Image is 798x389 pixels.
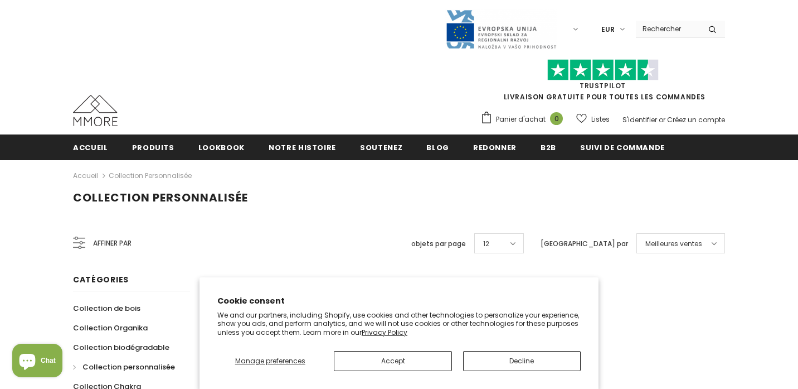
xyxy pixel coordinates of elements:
[480,64,725,102] span: LIVRAISON GRATUITE POUR TOUTES LES COMMANDES
[73,135,108,160] a: Accueil
[659,115,665,124] span: or
[269,135,336,160] a: Notre histoire
[73,318,148,338] a: Collection Organika
[73,357,175,377] a: Collection personnalisée
[73,95,118,126] img: Cas MMORE
[541,142,556,153] span: B2B
[217,311,581,337] p: We and our partners, including Shopify, use cookies and other technologies to personalize your ex...
[667,115,725,124] a: Créez un compte
[73,342,169,353] span: Collection biodégradable
[73,299,140,318] a: Collection de bois
[82,362,175,372] span: Collection personnalisée
[217,351,323,371] button: Manage preferences
[576,109,610,129] a: Listes
[445,24,557,33] a: Javni Razpis
[636,21,700,37] input: Search Site
[473,135,517,160] a: Redonner
[217,295,581,307] h2: Cookie consent
[541,135,556,160] a: B2B
[601,24,615,35] span: EUR
[334,351,451,371] button: Accept
[426,135,449,160] a: Blog
[132,135,174,160] a: Produits
[580,81,626,90] a: TrustPilot
[411,238,466,249] label: objets par page
[93,237,132,249] span: Affiner par
[645,238,702,249] span: Meilleures ventes
[550,112,563,125] span: 0
[591,114,610,125] span: Listes
[480,111,568,128] a: Panier d'achat 0
[360,135,402,160] a: soutenez
[109,171,192,180] a: Collection personnalisée
[73,303,140,314] span: Collection de bois
[360,142,402,153] span: soutenez
[73,323,148,333] span: Collection Organika
[622,115,657,124] a: S'identifier
[73,338,169,357] a: Collection biodégradable
[580,135,665,160] a: Suivi de commande
[547,59,659,81] img: Faites confiance aux étoiles pilotes
[580,142,665,153] span: Suivi de commande
[362,328,407,337] a: Privacy Policy
[473,142,517,153] span: Redonner
[483,238,489,249] span: 12
[463,351,581,371] button: Decline
[198,135,245,160] a: Lookbook
[198,142,245,153] span: Lookbook
[73,169,98,183] a: Accueil
[235,356,305,366] span: Manage preferences
[269,142,336,153] span: Notre histoire
[73,190,248,205] span: Collection personnalisée
[9,344,66,380] inbox-online-store-chat: Shopify online store chat
[541,238,628,249] label: [GEOGRAPHIC_DATA] par
[73,274,129,285] span: Catégories
[73,142,108,153] span: Accueil
[132,142,174,153] span: Produits
[445,9,557,50] img: Javni Razpis
[426,142,449,153] span: Blog
[496,114,546,125] span: Panier d'achat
